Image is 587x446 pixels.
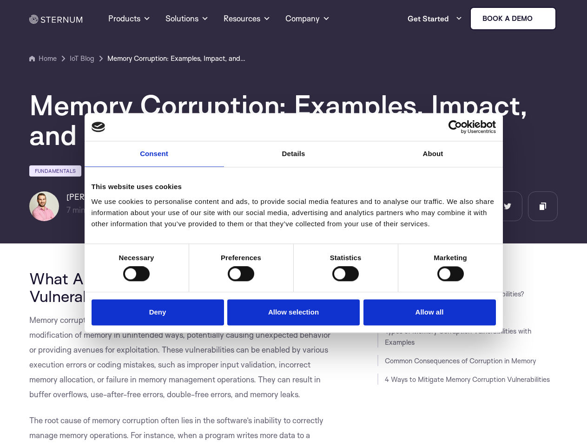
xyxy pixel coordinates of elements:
img: logo [92,122,106,132]
a: Usercentrics Cookiebot - opens in a new window [415,120,496,134]
a: Common Consequences of Corruption in Memory [385,356,536,365]
a: Home [29,53,57,64]
a: Company [285,2,330,35]
strong: Preferences [221,254,261,262]
button: Allow selection [227,299,360,326]
strong: Statistics [330,254,362,262]
a: Details [224,141,363,167]
button: Deny [92,299,224,326]
h1: Memory Corruption: Examples, Impact, and 4 Ways to Prevent It [29,90,558,150]
button: Allow all [363,299,496,326]
div: We use cookies to personalise content and ads, to provide social media features and to analyse ou... [92,196,496,230]
div: This website uses cookies [92,181,496,192]
a: 4 Ways to Mitigate Memory Corruption Vulnerabilities [385,375,550,384]
a: Memory Corruption: Examples, Impact, and 4 Ways to Prevent It [107,53,247,64]
a: Get Started [408,9,462,28]
span: Memory corruption vulnerabilities occur when a flaw in software leads to the modification of memo... [29,315,330,399]
img: Lian Granot [29,191,59,221]
h6: [PERSON_NAME] [66,191,135,203]
span: min read | [66,205,107,215]
a: About [363,141,503,167]
strong: Marketing [434,254,467,262]
img: sternum iot [536,15,544,22]
strong: Necessary [119,254,154,262]
span: What Are Memory Corruption Vulnerabilities? [29,269,241,306]
a: Fundamentals [29,165,81,177]
a: IoT Blog [70,53,94,64]
a: Book a demo [470,7,556,30]
a: Solutions [165,2,209,35]
span: 7 [66,205,71,215]
a: Products [108,2,151,35]
a: Consent [85,141,224,167]
a: Resources [224,2,270,35]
